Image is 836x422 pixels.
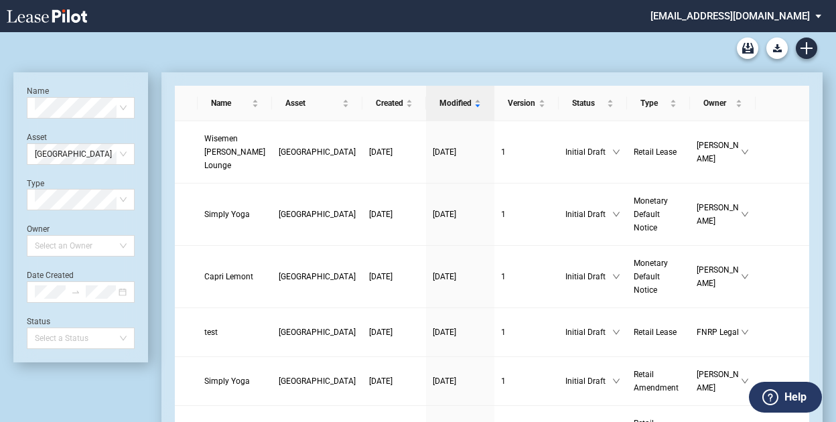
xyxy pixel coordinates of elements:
span: 1 [501,376,506,386]
a: Retail Amendment [634,368,683,395]
a: Retail Lease [634,326,683,339]
label: Name [27,86,49,96]
a: 1 [501,208,552,221]
a: [DATE] [433,208,488,221]
label: Date Created [27,271,74,280]
a: Monetary Default Notice [634,194,683,234]
span: down [741,148,749,156]
label: Status [27,317,50,326]
span: test [204,328,218,337]
th: Modified [426,86,494,121]
a: Capri Lemont [204,270,265,283]
a: Create new document [796,38,817,59]
span: Monetary Default Notice [634,259,668,295]
span: Lemont Village [279,328,356,337]
a: [DATE] [433,326,488,339]
span: Initial Draft [565,374,613,388]
a: [DATE] [433,374,488,388]
span: Initial Draft [565,270,613,283]
span: Created [376,96,403,110]
a: [DATE] [369,208,419,221]
th: Owner [690,86,756,121]
span: [DATE] [433,272,456,281]
a: Simply Yoga [204,374,265,388]
a: [GEOGRAPHIC_DATA] [279,208,356,221]
span: 1 [501,147,506,157]
span: Retail Amendment [634,370,679,393]
span: Asset [285,96,340,110]
span: Simply Yoga [204,210,250,219]
label: Owner [27,224,50,234]
span: [DATE] [433,147,456,157]
span: down [741,273,749,281]
label: Type [27,179,44,188]
span: [DATE] [369,147,393,157]
a: [DATE] [369,326,419,339]
a: [DATE] [369,374,419,388]
span: down [612,273,620,281]
span: [DATE] [369,328,393,337]
span: Name [211,96,249,110]
a: Simply Yoga [204,208,265,221]
a: Wisemen [PERSON_NAME] Lounge [204,132,265,172]
span: Owner [703,96,733,110]
span: Initial Draft [565,326,613,339]
span: Wisemen Barber Lounge [204,134,265,170]
span: [DATE] [369,272,393,281]
a: [GEOGRAPHIC_DATA] [279,270,356,283]
span: Simply Yoga [204,376,250,386]
span: 1 [501,272,506,281]
button: Help [749,382,822,413]
span: [DATE] [369,376,393,386]
span: [PERSON_NAME] [697,263,741,290]
span: to [71,287,80,297]
th: Version [494,86,559,121]
span: Lemont Village [35,144,127,164]
span: Monetary Default Notice [634,196,668,232]
th: Created [362,86,426,121]
span: 1 [501,328,506,337]
span: down [612,328,620,336]
span: Type [640,96,667,110]
span: down [612,148,620,156]
span: [DATE] [433,376,456,386]
a: 1 [501,145,552,159]
span: swap-right [71,287,80,297]
span: Version [508,96,536,110]
md-menu: Download Blank Form List [762,38,792,59]
a: [DATE] [433,145,488,159]
a: 1 [501,374,552,388]
a: [DATE] [369,145,419,159]
a: [GEOGRAPHIC_DATA] [279,145,356,159]
label: Help [784,389,807,406]
span: [PERSON_NAME] [697,139,741,165]
span: Initial Draft [565,208,613,221]
a: Archive [737,38,758,59]
span: down [612,210,620,218]
a: Monetary Default Notice [634,257,683,297]
span: Initial Draft [565,145,613,159]
span: down [741,210,749,218]
a: Retail Lease [634,145,683,159]
th: Type [627,86,690,121]
span: Retail Lease [634,328,677,337]
span: Retail Lease [634,147,677,157]
th: Status [559,86,628,121]
span: down [612,377,620,385]
span: [DATE] [433,210,456,219]
span: Capri Lemont [204,272,253,281]
span: Lemont Village [279,210,356,219]
label: Asset [27,133,47,142]
a: [GEOGRAPHIC_DATA] [279,374,356,388]
th: Asset [272,86,362,121]
span: Status [572,96,605,110]
a: test [204,326,265,339]
a: [GEOGRAPHIC_DATA] [279,326,356,339]
button: Download Blank Form [766,38,788,59]
a: 1 [501,326,552,339]
span: Lemont Village [279,376,356,386]
span: [PERSON_NAME] [697,201,741,228]
a: [DATE] [369,270,419,283]
span: [PERSON_NAME] [697,368,741,395]
span: [DATE] [433,328,456,337]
